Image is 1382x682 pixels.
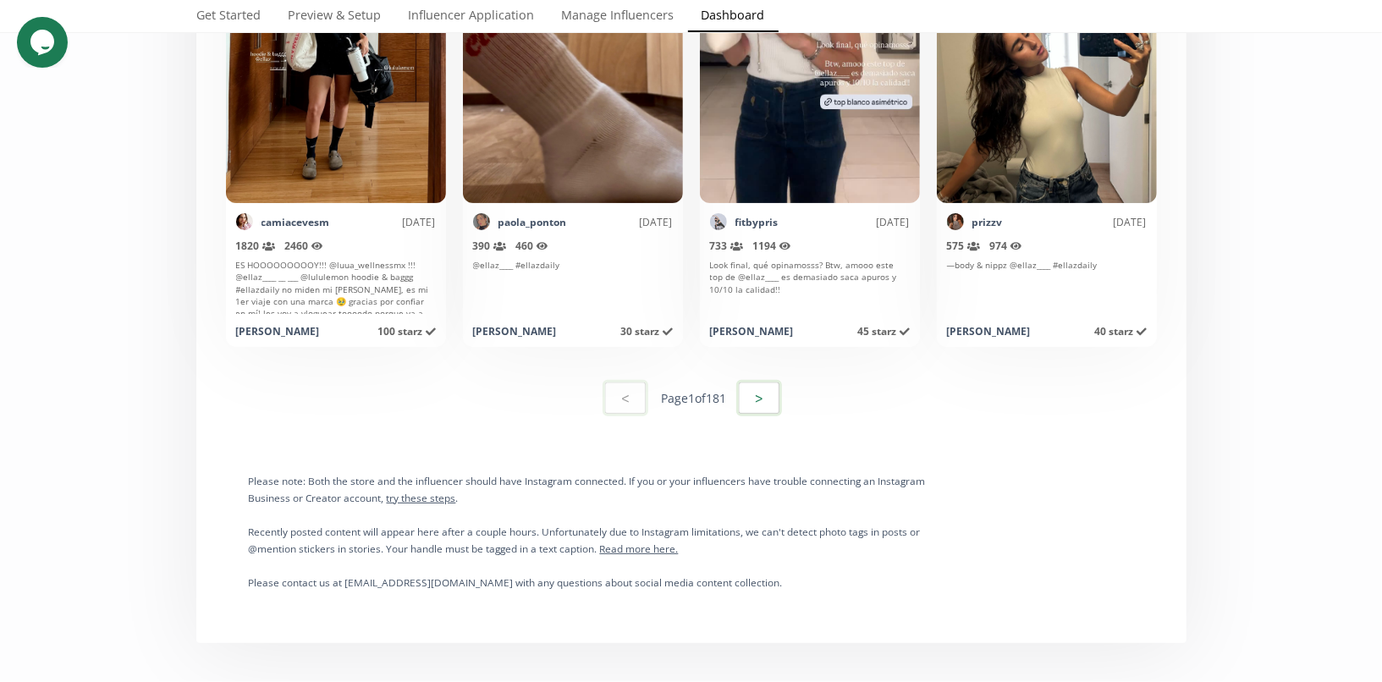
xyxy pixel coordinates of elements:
[972,215,1003,229] a: prizzv
[249,525,921,555] small: Recently posted content will appear here after a couple hours. Unfortunately due to Instagram lim...
[387,491,456,504] a: try these steps
[661,390,726,407] div: Page 1 of 181
[779,215,910,229] div: [DATE]
[1095,324,1147,338] span: 40 starz
[498,215,567,229] a: paola_ponton
[236,324,320,338] div: [PERSON_NAME]
[249,474,926,504] small: Please note: Both the store and the influencer should have Instagram connected. If you or your in...
[710,213,727,230] img: 491446687_18063999551075464_6173228546450865105_n.jpg
[236,239,275,253] span: 1820
[378,324,436,338] span: 100 starz
[600,542,679,555] a: Read more here.
[710,259,910,314] div: Look final, qué opinamosss? Btw, amooo este top de @ellaz____ es demasiado saca apuros y 10/10 la...
[735,215,779,229] a: fitbypris
[1003,215,1147,229] div: [DATE]
[516,239,548,253] span: 460
[990,239,1022,253] span: 974
[330,215,436,229] div: [DATE]
[285,239,323,253] span: 2460
[473,324,557,338] div: [PERSON_NAME]
[947,259,1147,314] div: —body & nippz @ellaz____ #ellazdaily
[736,380,782,416] button: >
[603,380,648,416] button: <
[858,324,910,338] span: 45 starz
[473,213,490,230] img: 455143754_959963642570054_6402579061275100185_n.jpg
[710,239,743,253] span: 733
[249,575,783,589] small: Please contact us at [EMAIL_ADDRESS][DOMAIN_NAME] with any questions about social media content c...
[567,215,673,229] div: [DATE]
[947,239,980,253] span: 575
[947,324,1031,338] div: [PERSON_NAME]
[753,239,791,253] span: 1194
[236,259,436,314] div: ES HOOOOOOOOOY!!! @luua_wellnessmx !!! @ellaz____ __ ___ @lululemon hoodie & baggg #ellazdaily no...
[473,259,673,314] div: @ellaz____ #ellazdaily
[710,324,794,338] div: [PERSON_NAME]
[17,17,71,68] iframe: chat widget
[621,324,673,338] span: 30 starz
[473,239,506,253] span: 390
[262,215,330,229] a: camiacevesm
[236,213,253,230] img: 474582529_1609841586570055_7334857163696327378_n.jpg
[947,213,964,230] img: 562349406_18531382129019700_6873159022650285550_n.jpg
